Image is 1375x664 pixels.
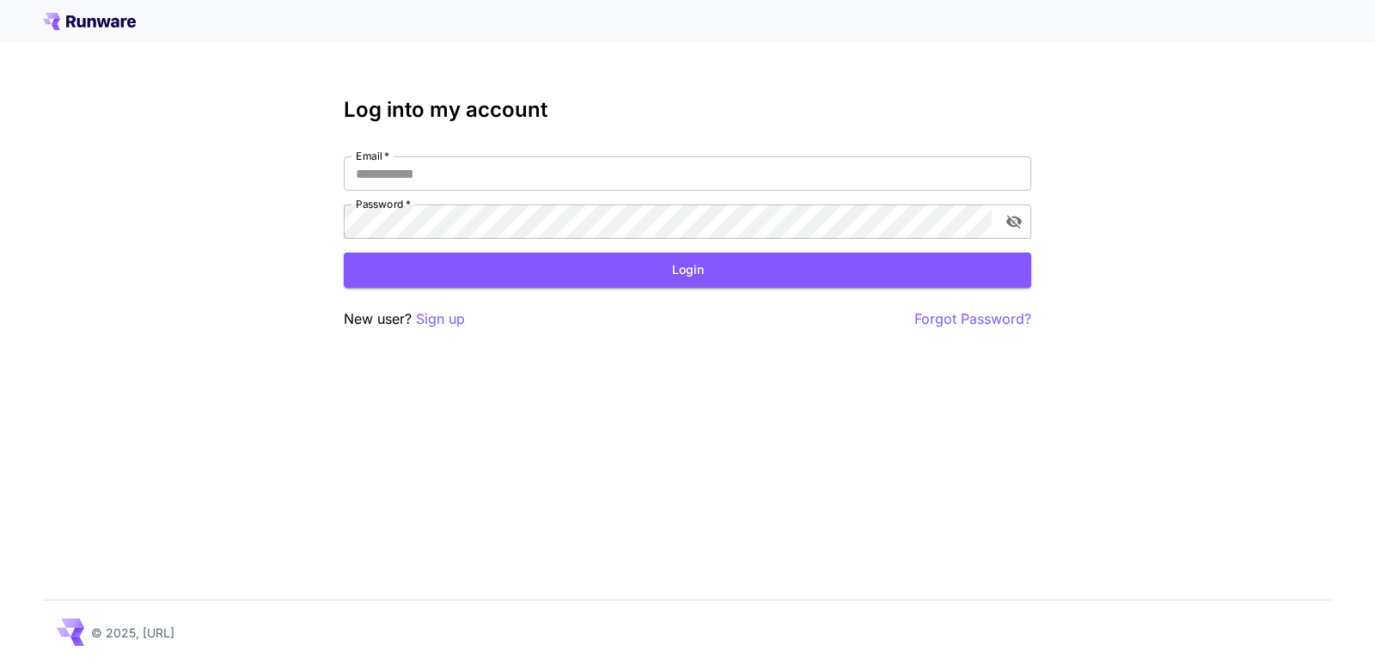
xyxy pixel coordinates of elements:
label: Password [356,197,411,211]
button: Login [344,253,1031,288]
label: Email [356,149,389,163]
p: New user? [344,308,465,330]
button: Forgot Password? [914,308,1031,330]
h3: Log into my account [344,98,1031,122]
p: © 2025, [URL] [91,624,174,642]
button: Sign up [416,308,465,330]
button: toggle password visibility [999,206,1030,237]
